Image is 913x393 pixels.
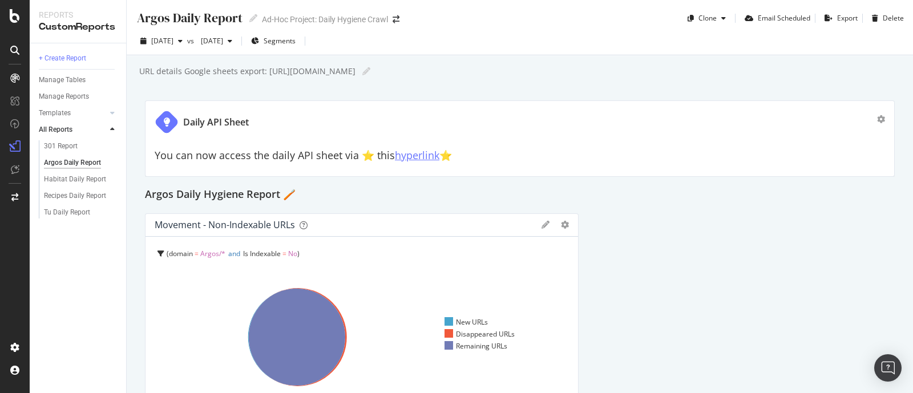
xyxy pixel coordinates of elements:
[44,140,78,152] div: 301 Report
[39,52,86,64] div: + Create Report
[837,13,858,23] div: Export
[44,157,118,169] a: Argos Daily Report
[445,329,515,339] div: Disappeared URLs
[196,36,223,46] span: 2025 Aug. 11th
[740,9,810,27] button: Email Scheduled
[39,9,117,21] div: Reports
[249,14,257,22] i: Edit report name
[44,173,118,185] a: Habitat Daily Report
[39,124,107,136] a: All Reports
[39,21,117,34] div: CustomReports
[145,186,895,204] div: Argos Daily Hygiene Report 🪥
[39,52,118,64] a: + Create Report
[183,116,249,129] div: Daily API Sheet
[683,9,730,27] button: Clone
[44,206,90,218] div: Tu Daily Report
[39,124,72,136] div: All Reports
[44,190,106,202] div: Recipes Daily Report
[698,13,717,23] div: Clone
[243,249,281,258] span: Is Indexable
[196,32,237,50] button: [DATE]
[262,14,388,25] div: Ad-Hoc Project: Daily Hygiene Crawl
[44,173,106,185] div: Habitat Daily Report
[867,9,904,27] button: Delete
[136,32,187,50] button: [DATE]
[883,13,904,23] div: Delete
[393,15,399,23] div: arrow-right-arrow-left
[264,36,296,46] span: Segments
[39,107,107,119] a: Templates
[44,140,118,152] a: 301 Report
[228,249,240,258] span: and
[39,91,89,103] div: Manage Reports
[39,74,86,86] div: Manage Tables
[247,32,300,50] button: Segments
[445,341,507,351] div: Remaining URLs
[820,9,858,27] button: Export
[138,66,355,77] div: URL details Google sheets export: [URL][DOMAIN_NAME]
[395,148,439,162] a: hyperlink
[44,190,118,202] a: Recipes Daily Report
[282,249,286,258] span: =
[155,219,295,230] div: Movement - non-indexable URLs
[169,249,193,258] span: domain
[362,67,370,75] i: Edit report name
[145,100,895,177] div: Daily API SheetYou can now access the daily API sheet via ⭐️ thishyperlink⭐️
[187,36,196,46] span: vs
[151,36,173,46] span: 2025 Sep. 8th
[39,91,118,103] a: Manage Reports
[758,13,810,23] div: Email Scheduled
[39,74,118,86] a: Manage Tables
[39,107,71,119] div: Templates
[136,9,243,27] div: Argos Daily Report
[445,317,488,327] div: New URLs
[877,115,885,123] div: gear
[200,249,225,258] span: Argos/*
[145,186,296,204] h2: Argos Daily Hygiene Report 🪥
[195,249,199,258] span: =
[288,249,297,258] span: No
[874,354,902,382] div: Open Intercom Messenger
[44,206,118,218] a: Tu Daily Report
[155,150,885,161] h2: You can now access the daily API sheet via ⭐️ this ⭐️
[44,157,101,169] div: Argos Daily Report
[561,221,569,229] div: gear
